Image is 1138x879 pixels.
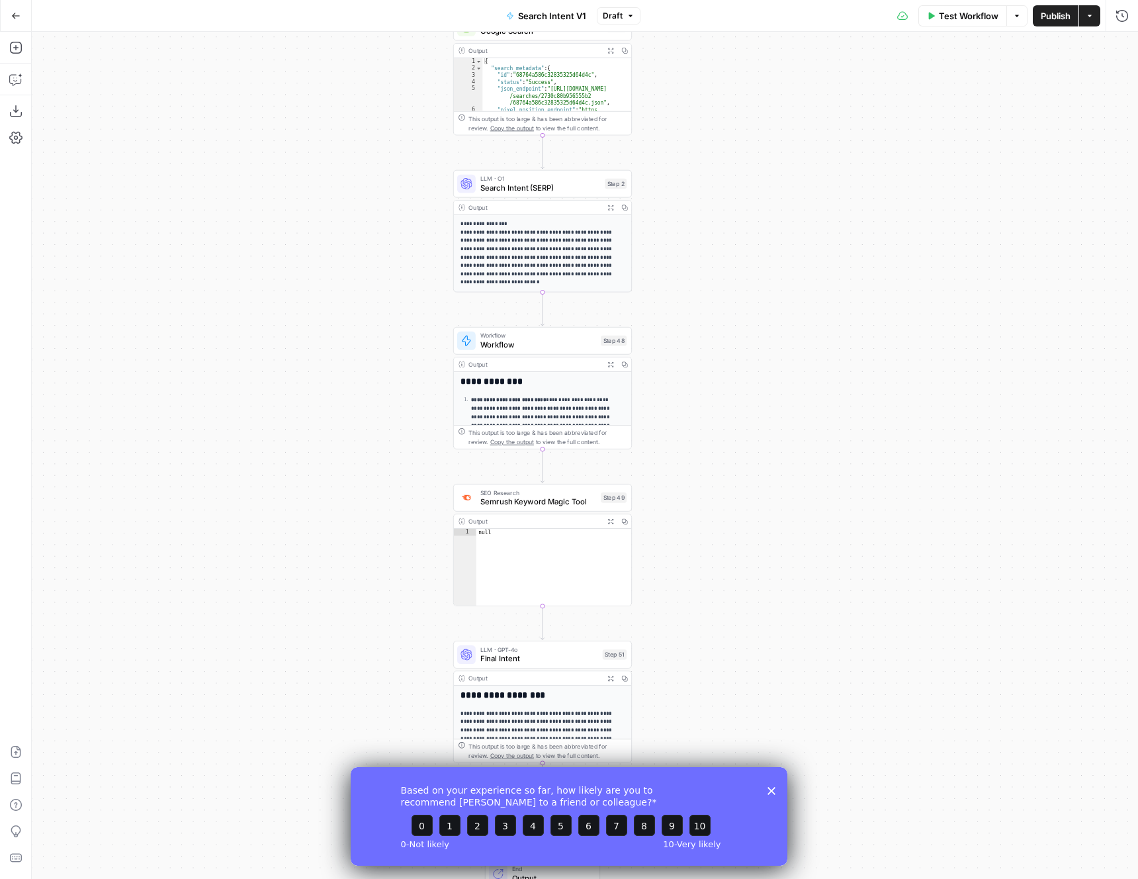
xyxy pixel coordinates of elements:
div: This output is too large & has been abbreviated for review. to view the full content. [468,114,627,132]
div: This output is too large & has been abbreviated for review. to view the full content. [468,428,627,446]
div: 1 [454,58,483,65]
button: Test Workflow [918,5,1006,26]
div: Output [468,203,600,212]
div: Step 48 [601,336,627,346]
g: Edge from step_49 to step_51 [541,606,544,640]
img: 8a3tdog8tf0qdwwcclgyu02y995m [460,492,472,503]
div: Google SearchStep 1Output{ "search_metadata":{ "id":"68764a586c32835325d64d4c", "status":"Success... [453,13,632,136]
span: LLM · GPT-4o [480,645,598,654]
div: Step 49 [601,492,627,503]
span: Copy the output [490,752,534,759]
div: 5 [454,85,483,106]
span: Semrush Keyword Magic Tool [480,496,596,507]
span: Workflow [480,339,596,350]
div: Step 51 [603,649,627,660]
g: Edge from step_2 to step_48 [541,293,544,326]
div: 4 [454,79,483,85]
span: Workflow [480,331,596,340]
g: Edge from step_48 to step_49 [541,449,544,483]
button: Publish [1033,5,1078,26]
div: Output [468,360,600,369]
div: 3 [454,72,483,79]
div: SEO ResearchSemrush Keyword Magic ToolStep 49Outputnull [453,484,632,606]
span: Final Intent [480,653,598,664]
span: Publish [1041,9,1071,23]
button: Draft [597,7,640,24]
span: Search Intent (SERP) [480,182,600,193]
span: Copy the output [490,124,534,131]
div: Output [468,674,600,683]
span: Toggle code folding, rows 1 through 135 [476,58,482,65]
span: Copy the output [490,438,534,445]
div: Output [468,46,600,55]
div: Step 1 [606,22,627,32]
span: Google Search [480,25,601,36]
span: Toggle code folding, rows 2 through 12 [476,65,482,71]
g: Edge from step_1 to step_2 [541,135,544,169]
div: Output [468,517,600,526]
div: 1 [454,529,476,535]
div: 2 [454,65,483,71]
iframe: Survey from AirOps [351,767,787,866]
span: End [512,864,591,873]
button: Search Intent V1 [498,5,594,26]
span: SEO Research [480,488,596,497]
span: LLM · O1 [480,174,600,183]
span: Search Intent V1 [518,9,586,23]
div: 6 [454,107,483,141]
div: Step 2 [605,179,627,189]
div: This output is too large & has been abbreviated for review. to view the full content. [468,742,627,761]
span: Draft [603,10,623,22]
span: Test Workflow [939,9,998,23]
